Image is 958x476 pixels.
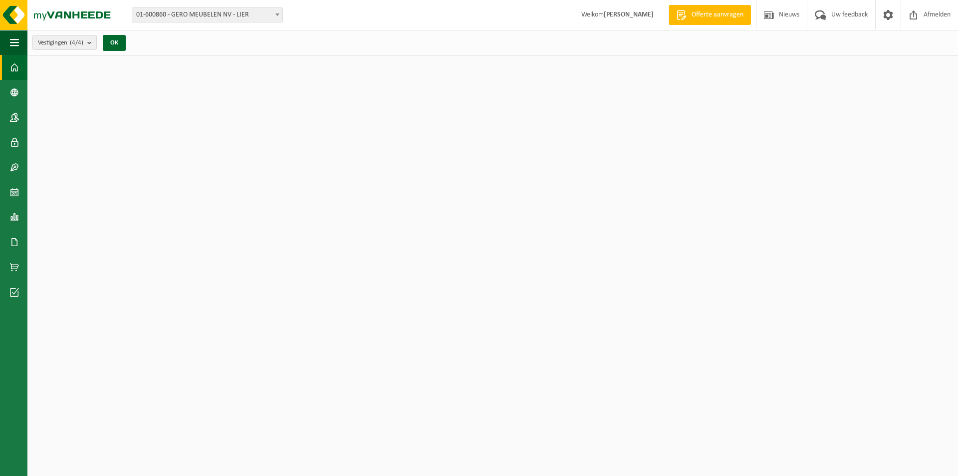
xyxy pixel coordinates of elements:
strong: [PERSON_NAME] [604,11,654,18]
span: Vestigingen [38,35,83,50]
count: (4/4) [70,39,83,46]
span: Offerte aanvragen [689,10,746,20]
span: 01-600860 - GERO MEUBELEN NV - LIER [132,8,282,22]
a: Offerte aanvragen [669,5,751,25]
button: Vestigingen(4/4) [32,35,97,50]
span: 01-600860 - GERO MEUBELEN NV - LIER [132,7,283,22]
button: OK [103,35,126,51]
